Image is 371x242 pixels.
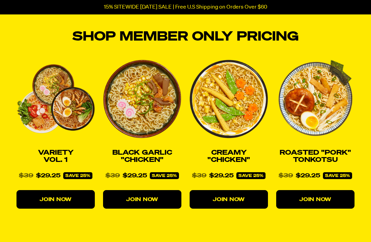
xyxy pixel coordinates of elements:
[276,60,355,139] img: Roasted
[104,4,267,10] p: 15% SITEWIDE [DATE] SALE | Free U.S Shipping on Orders Over $60
[63,173,92,179] span: Save 25%
[112,150,172,164] a: Black Garlic "Chicken"
[123,173,147,179] div: $29.25
[236,173,266,179] span: Save 25%
[190,190,268,209] button: Join now
[36,173,60,179] div: $29.25
[276,190,355,209] button: Join now
[19,173,33,179] del: $39
[103,60,181,139] img: Black Garlic
[103,190,181,209] button: Join now
[16,60,95,139] img: Variety Vol. 1
[16,31,355,44] h2: SHOP MEMBER ONLY PRICING
[296,173,320,179] div: $29.25
[280,150,351,164] a: Roasted "Pork" Tonkotsu
[207,150,250,164] a: Creamy "Chicken"
[150,173,179,179] span: Save 25%
[16,190,95,209] button: Join now
[105,173,120,179] del: $39
[192,173,206,179] del: $39
[279,173,293,179] del: $39
[209,173,234,179] div: $29.25
[190,60,268,139] img: Creamy
[323,173,352,179] span: Save 25%
[38,150,74,164] a: Variety Vol. 1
